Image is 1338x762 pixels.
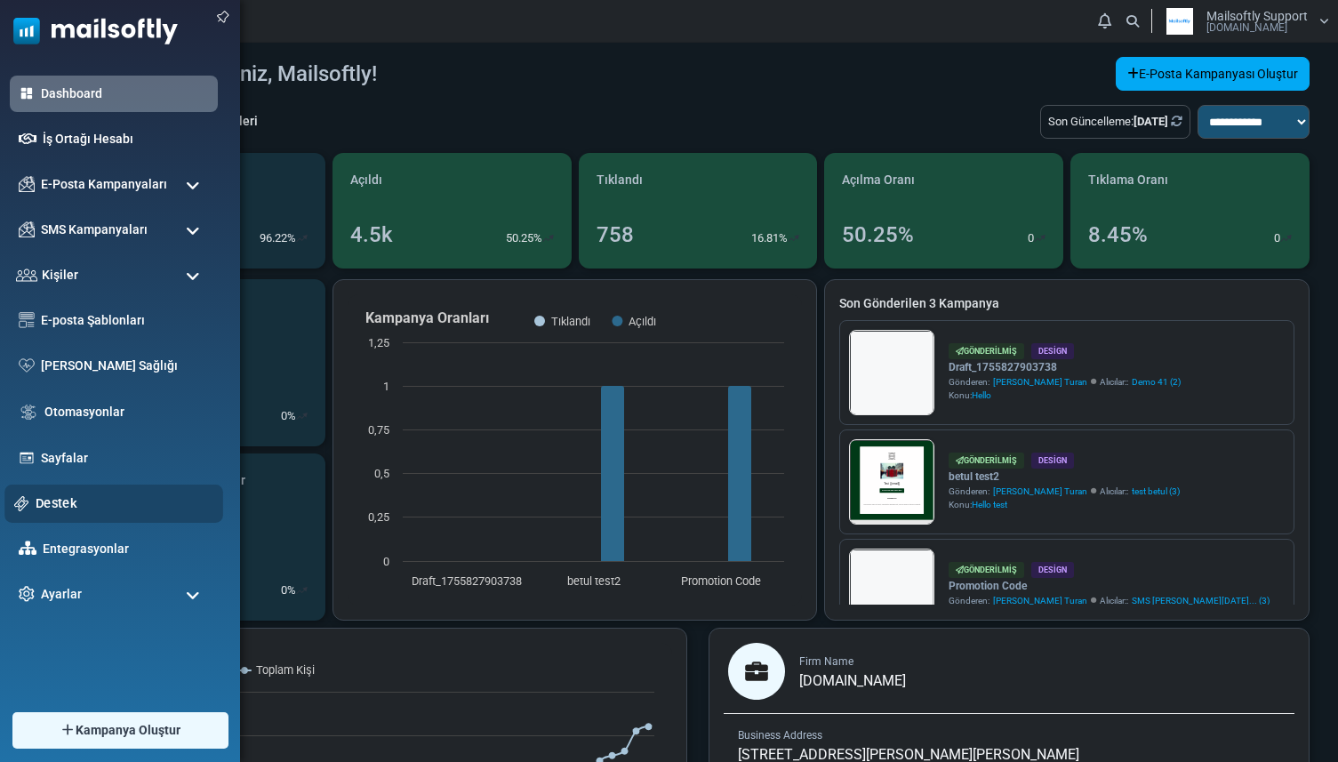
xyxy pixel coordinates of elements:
span: SMS Kampanyaları [41,221,148,239]
span: Hello test [972,500,1007,509]
p: 0 [281,582,287,599]
a: Demo 41 (2) [1132,375,1181,389]
text: Açıldı [629,315,656,328]
span: Business Address [738,729,822,742]
text: 1,25 [368,336,389,349]
h1: Test {(email)} [80,309,533,336]
span: [DOMAIN_NAME] [799,672,906,689]
a: User Logo Mailsoftly Support [DOMAIN_NAME] [1158,8,1329,35]
img: workflow.svg [19,402,38,422]
a: [PERSON_NAME] Sağlığı [41,357,209,375]
img: landing_pages.svg [19,450,35,466]
div: % [281,407,308,425]
a: Sayfalar [41,449,209,468]
a: Otomasyonlar [44,403,209,421]
div: 50.25% [842,219,914,251]
img: campaigns-icon.png [19,221,35,237]
div: % [281,582,308,599]
img: settings-icon.svg [19,586,35,602]
span: E-Posta Kampanyaları [41,175,167,194]
a: Draft_1755827903738 [949,359,1181,375]
a: E-Posta Kampanyası Oluştur [1116,57,1310,91]
div: Gönderen: Alıcılar:: [949,594,1270,607]
p: 96.22% [260,229,296,247]
span: Mailsoftly Support [1206,10,1308,22]
text: 0 [383,555,389,568]
div: Gönderen: Alıcılar:: [949,485,1180,498]
img: dashboard-icon-active.svg [19,85,35,101]
a: Son Gönderilen 3 Kampanya [839,294,1294,313]
span: Açılma Oranı [842,171,915,189]
div: 758 [597,219,634,251]
a: Destek [36,493,213,513]
text: Promotion Code [680,574,760,588]
p: 0 [1028,229,1034,247]
text: 0,5 [374,467,389,480]
img: domain-health-icon.svg [19,358,35,373]
p: Lorem ipsum dolor sit amet, consectetur adipiscing elit, sed do eiusmod tempor incididunt [93,467,520,484]
text: Draft_1755827903738 [411,574,521,588]
a: betul test2 [949,469,1180,485]
div: Gönderen: Alıcılar:: [949,375,1181,389]
text: 0,25 [368,510,389,524]
div: Son Güncelleme: [1040,105,1190,139]
div: 8.45% [1088,219,1148,251]
img: support-icon.svg [14,496,29,511]
strong: Follow Us [273,421,341,436]
text: 1 [383,380,389,393]
b: [DATE] [1134,115,1168,128]
span: Kişiler [42,266,78,285]
div: Gönderilmiş [949,453,1024,468]
span: Açıldı [350,171,382,189]
a: Dashboard [41,84,209,103]
p: 16.81% [751,229,788,247]
img: email-templates-icon.svg [19,312,35,328]
div: Design [1031,562,1074,577]
p: 0 [1274,229,1280,247]
p: 50.25% [506,229,542,247]
span: Tıklandı [597,171,643,189]
span: [PERSON_NAME] Turan [993,375,1087,389]
svg: Kampanya Oranları [348,294,802,606]
img: campaigns-icon.png [19,176,35,192]
span: [DOMAIN_NAME] [1206,22,1287,33]
a: SMS [PERSON_NAME][DATE]... (3) [1132,594,1270,607]
text: 0,75 [368,423,389,437]
span: Hello [972,390,991,400]
a: test betul (3) [1132,485,1180,498]
div: 4.5k [350,219,393,251]
div: Konu: [949,389,1181,402]
text: betul test2 [566,574,620,588]
a: Shop Now and Save Big! [216,353,398,386]
img: contacts-icon.svg [16,269,37,281]
span: [PERSON_NAME] Turan [993,485,1087,498]
strong: Shop Now and Save Big! [234,362,381,376]
span: Tıklama Oranı [1088,171,1168,189]
span: [PERSON_NAME] Turan [993,594,1087,607]
span: Kampanya Oluştur [76,721,180,740]
text: Tıklandı [551,315,590,328]
text: Kampanya Oranları [365,309,489,326]
div: Gönderilmiş [949,562,1024,577]
div: Gönderilmiş [949,343,1024,358]
a: İş Ortağı Hesabı [43,130,209,148]
p: 0 [281,407,287,425]
span: Firm Name [799,655,853,668]
text: Toplam Kişi [256,663,315,677]
img: User Logo [1158,8,1202,35]
div: Konu: [949,498,1180,511]
span: Ayarlar [41,585,82,604]
a: Refresh Stats [1171,115,1182,128]
div: Design [1031,343,1074,358]
div: Design [1031,453,1074,468]
a: Promotion Code [949,578,1270,594]
a: Entegrasyonlar [43,540,209,558]
a: [DOMAIN_NAME] [799,674,906,688]
a: E-posta Şablonları [41,311,209,330]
